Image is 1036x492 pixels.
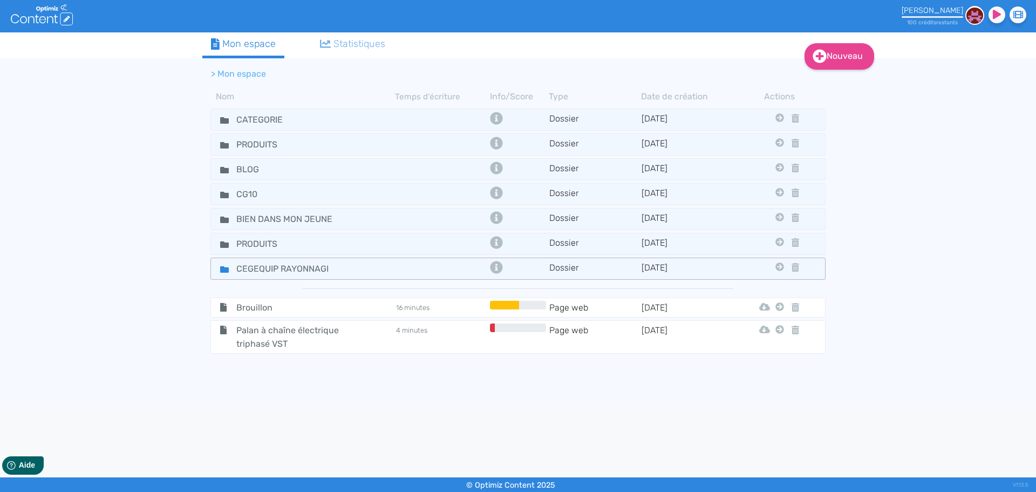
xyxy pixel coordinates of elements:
[1013,477,1028,492] div: V1.13.5
[228,137,309,152] input: Nom de dossier
[466,481,555,490] small: © Optimiz Content 2025
[395,301,487,314] td: 16 minutes
[549,186,641,202] td: Dossier
[641,161,733,177] td: [DATE]
[902,6,963,15] div: [PERSON_NAME]
[549,137,641,152] td: Dossier
[549,261,641,277] td: Dossier
[228,186,309,202] input: Nom de dossier
[395,323,487,351] td: 4 minutes
[805,43,874,70] a: Nouveau
[549,211,641,227] td: Dossier
[228,323,350,351] span: Palan à chaîne électrique triphasé VST
[641,112,733,127] td: [DATE]
[641,137,733,152] td: [DATE]
[228,161,309,177] input: Nom de dossier
[228,112,309,127] input: Nom de dossier
[549,90,641,103] th: Type
[641,186,733,202] td: [DATE]
[641,90,733,103] th: Date de création
[202,32,284,58] a: Mon espace
[549,161,641,177] td: Dossier
[955,19,958,26] span: s
[202,61,742,87] nav: breadcrumb
[228,301,350,314] span: Brouillon
[641,261,733,277] td: [DATE]
[211,68,266,80] li: > Mon espace
[773,90,787,103] th: Actions
[641,301,733,314] td: [DATE]
[228,261,336,277] input: Nom de dossier
[549,301,641,314] td: Page web
[549,236,641,252] td: Dossier
[395,90,487,103] th: Temps d'écriture
[641,236,733,252] td: [DATE]
[228,236,309,252] input: Nom de dossier
[228,211,342,227] input: Nom de dossier
[641,323,733,351] td: [DATE]
[211,37,276,51] div: Mon espace
[641,211,733,227] td: [DATE]
[487,90,549,103] th: Info/Score
[965,6,984,25] img: 7a743e0f062297bab6b6801aa002c8cb
[320,37,386,51] div: Statistiques
[210,90,395,103] th: Nom
[549,112,641,127] td: Dossier
[549,323,641,351] td: Page web
[907,19,958,26] small: 100 crédit restant
[933,19,936,26] span: s
[311,32,394,56] a: Statistiques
